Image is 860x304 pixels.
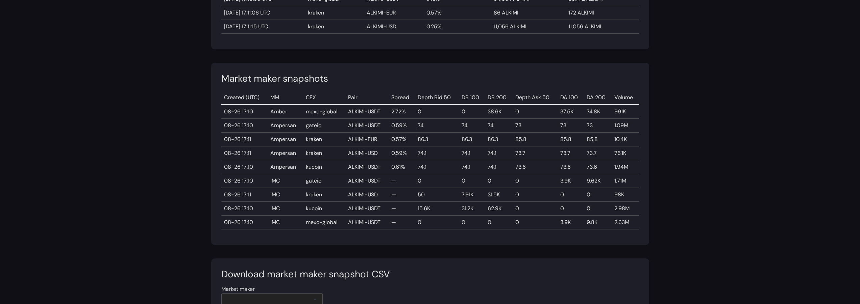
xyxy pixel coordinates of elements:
[415,174,459,188] td: 0
[221,73,639,84] h3: Market maker snapshots
[513,160,558,174] td: 73.6
[221,174,268,188] td: 08-26 17:10
[612,174,639,188] td: 1.71M
[424,6,491,20] td: 0.57%
[558,146,584,160] td: 73.7
[459,119,485,133] td: 74
[558,202,584,216] td: 0
[221,160,268,174] td: 08-26 17:10
[485,202,513,216] td: 62.9K
[558,105,584,119] td: 37.5K
[345,160,388,174] td: ALKIMI-USDT
[415,216,459,229] td: 0
[485,119,513,133] td: 74
[415,105,459,119] td: 0
[485,91,513,105] td: DB 200
[221,6,305,20] td: [DATE] 17:11:06 UTC
[612,216,639,229] td: 2.63M
[485,188,513,202] td: 31.5K
[513,105,558,119] td: 0
[389,202,415,216] td: —
[303,133,345,146] td: kraken
[364,6,424,20] td: ALKIMI-EUR
[459,174,485,188] td: 0
[415,119,459,133] td: 74
[485,105,513,119] td: 38.6K
[345,216,388,229] td: ALKIMI-USDT
[268,119,303,133] td: Ampersan
[345,119,388,133] td: ALKIMI-USDT
[415,188,459,202] td: 50
[584,216,612,229] td: 9.8K
[415,91,459,105] td: Depth Bid 50
[566,20,639,33] td: 11,056 ALKIMI
[345,133,388,146] td: ALKIMI-EUR
[303,216,345,229] td: mexc-global
[268,133,303,146] td: Ampersan
[345,105,388,119] td: ALKIMI-USDT
[485,174,513,188] td: 0
[389,133,415,146] td: 0.57%
[558,216,584,229] td: 3.9K
[612,188,639,202] td: 98K
[584,202,612,216] td: 0
[584,188,612,202] td: 0
[566,6,639,20] td: 172 ALKIMI
[221,133,268,146] td: 08-26 17:11
[415,133,459,146] td: 86.3
[491,6,566,20] td: 86 ALKIMI
[221,285,255,293] label: Market maker
[584,174,612,188] td: 9.62K
[345,146,388,160] td: ALKIMI-USD
[459,202,485,216] td: 31.2K
[268,91,303,105] td: MM
[305,6,364,20] td: kraken
[459,105,485,119] td: 0
[612,202,639,216] td: 2.98M
[303,188,345,202] td: kraken
[268,146,303,160] td: Ampersan
[221,91,268,105] td: Created (UTC)
[513,119,558,133] td: 73
[513,133,558,146] td: 85.8
[345,188,388,202] td: ALKIMI-USD
[345,202,388,216] td: ALKIMI-USDT
[303,202,345,216] td: kucoin
[221,188,268,202] td: 08-26 17:11
[459,133,485,146] td: 86.3
[558,160,584,174] td: 73.6
[612,91,639,105] td: Volume
[389,146,415,160] td: 0.59%
[268,188,303,202] td: IMC
[513,188,558,202] td: 0
[612,160,639,174] td: 1.94M
[491,20,566,33] td: 11,056 ALKIMI
[513,146,558,160] td: 73.7
[303,160,345,174] td: kucoin
[485,160,513,174] td: 74.1
[389,91,415,105] td: Spread
[268,174,303,188] td: IMC
[303,146,345,160] td: kraken
[513,91,558,105] td: Depth Ask 50
[612,119,639,133] td: 1.09M
[345,174,388,188] td: ALKIMI-USDT
[389,105,415,119] td: 2.72%
[221,119,268,133] td: 08-26 17:10
[584,146,612,160] td: 73.7
[389,188,415,202] td: —
[558,133,584,146] td: 85.8
[424,20,491,33] td: 0.25%
[389,160,415,174] td: 0.61%
[345,91,388,105] td: Pair
[584,119,612,133] td: 73
[558,119,584,133] td: 73
[558,174,584,188] td: 3.9K
[584,160,612,174] td: 73.6
[268,160,303,174] td: Ampersan
[459,160,485,174] td: 74.1
[303,105,345,119] td: mexc-global
[612,146,639,160] td: 76.1K
[459,216,485,229] td: 0
[584,91,612,105] td: DA 200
